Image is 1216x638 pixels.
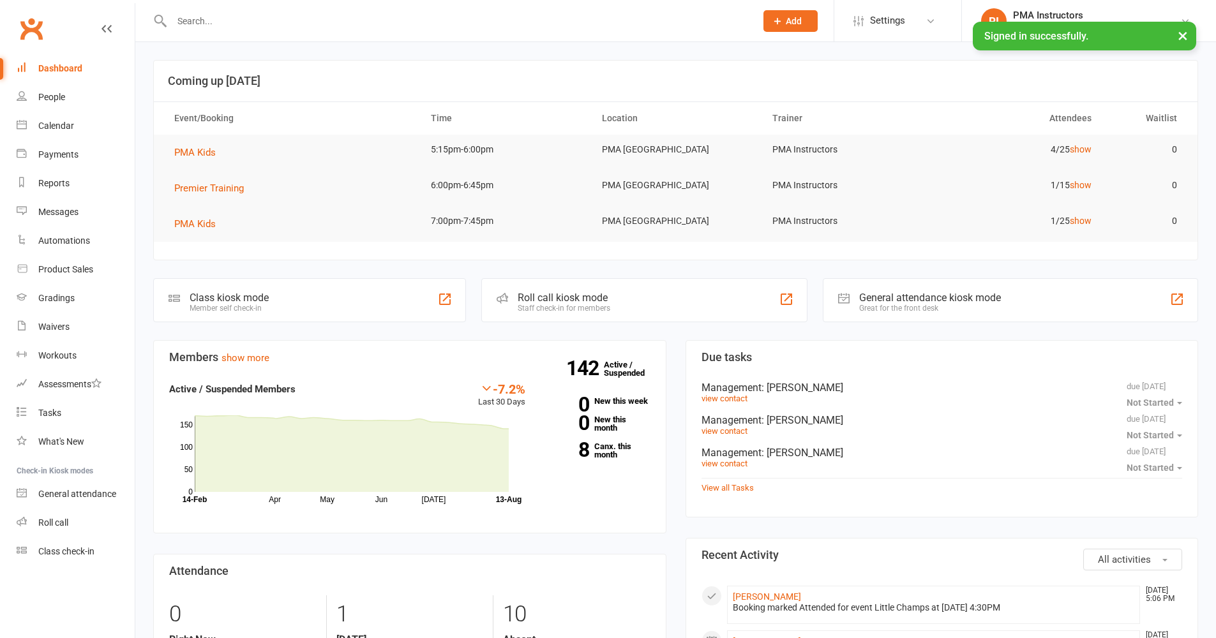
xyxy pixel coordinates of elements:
a: Waivers [17,313,135,341]
a: [PERSON_NAME] [733,591,801,602]
a: Tasks [17,399,135,427]
a: Clubworx [15,13,47,45]
div: What's New [38,436,84,447]
div: Management [702,447,1183,459]
strong: 8 [544,440,589,459]
div: Waivers [38,322,70,332]
td: 5:15pm-6:00pm [419,135,590,165]
td: 1/15 [932,170,1103,200]
th: Waitlist [1103,102,1189,135]
a: Automations [17,226,135,255]
div: -7.2% [478,382,525,396]
button: All activities [1083,549,1182,570]
h3: Recent Activity [702,549,1183,561]
a: What's New [17,427,135,456]
a: show [1070,180,1092,190]
a: Class kiosk mode [17,537,135,566]
td: PMA Instructors [761,170,932,200]
div: Product Sales [38,264,93,274]
a: view contact [702,394,747,403]
div: Staff check-in for members [518,304,610,313]
td: 6:00pm-6:45pm [419,170,590,200]
div: Calendar [38,121,74,131]
button: Premier Training [174,181,253,196]
div: Management [702,414,1183,426]
a: Roll call [17,508,135,537]
a: show more [221,352,269,364]
div: General attendance kiosk mode [859,292,1001,304]
a: Dashboard [17,54,135,83]
span: Signed in successfully. [984,30,1088,42]
div: People [38,92,65,102]
span: Premier Training [174,182,244,194]
a: View all Tasks [702,483,754,493]
a: 142Active / Suspended [604,351,660,387]
button: PMA Kids [174,145,225,160]
a: Reports [17,169,135,198]
td: PMA [GEOGRAPHIC_DATA] [590,135,762,165]
span: : [PERSON_NAME] [762,414,843,426]
span: All activities [1098,554,1151,565]
td: 0 [1103,170,1189,200]
a: Product Sales [17,255,135,284]
td: 0 [1103,206,1189,236]
td: PMA [GEOGRAPHIC_DATA] [590,170,762,200]
div: Last 30 Days [478,382,525,409]
td: 4/25 [932,135,1103,165]
div: Member self check-in [190,304,269,313]
a: 0New this month [544,415,650,432]
button: × [1171,22,1194,49]
div: Roll call kiosk mode [518,292,610,304]
a: Workouts [17,341,135,370]
div: Class check-in [38,546,94,556]
a: 8Canx. this month [544,442,650,459]
div: Management [702,382,1183,394]
div: Booking marked Attended for event Little Champs at [DATE] 4:30PM [733,602,1135,613]
div: Reports [38,178,70,188]
a: show [1070,216,1092,226]
h3: Members [169,351,650,364]
td: PMA [GEOGRAPHIC_DATA] [590,206,762,236]
strong: 0 [544,395,589,414]
div: Tasks [38,408,61,418]
div: General attendance [38,489,116,499]
td: PMA Instructors [761,135,932,165]
div: 0 [169,595,317,634]
div: Dashboard [38,63,82,73]
div: Assessments [38,379,101,389]
a: view contact [702,426,747,436]
td: 0 [1103,135,1189,165]
span: PMA Kids [174,218,216,230]
a: Assessments [17,370,135,399]
th: Location [590,102,762,135]
span: Settings [870,6,905,35]
span: PMA Kids [174,147,216,158]
a: General attendance kiosk mode [17,480,135,508]
button: PMA Kids [174,216,225,232]
div: Automations [38,235,90,246]
th: Trainer [761,102,932,135]
strong: 0 [544,413,589,433]
a: show [1070,144,1092,154]
div: PI [981,8,1007,34]
h3: Coming up [DATE] [168,75,1183,87]
div: Class kiosk mode [190,292,269,304]
div: 1 [336,595,483,634]
td: 1/25 [932,206,1103,236]
div: Payments [38,149,79,159]
th: Event/Booking [163,102,419,135]
strong: 142 [566,359,604,378]
a: 0New this week [544,397,650,405]
div: Workouts [38,350,77,360]
div: Roll call [38,517,68,528]
time: [DATE] 5:06 PM [1139,586,1182,603]
h3: Due tasks [702,351,1183,364]
td: PMA Instructors [761,206,932,236]
a: Gradings [17,284,135,313]
a: Calendar [17,112,135,140]
th: Time [419,102,590,135]
a: People [17,83,135,112]
button: Add [763,10,818,32]
span: Add [786,16,802,26]
div: Messages [38,207,79,217]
